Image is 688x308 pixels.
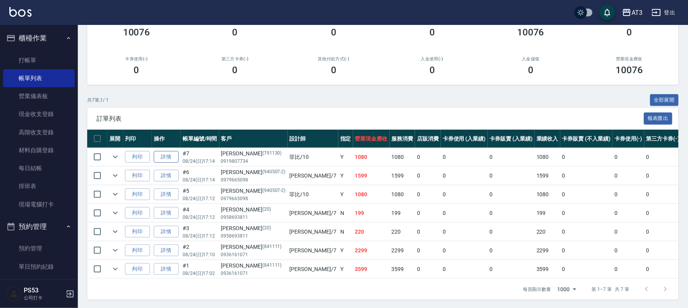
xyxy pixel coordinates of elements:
[338,130,353,148] th: 指定
[154,170,179,182] a: 詳情
[195,56,275,62] h2: 第三方卡券(-)
[3,87,75,105] a: 營業儀表板
[488,167,535,185] td: 0
[9,7,32,17] img: Logo
[181,148,219,166] td: #7
[612,185,644,204] td: 0
[3,195,75,213] a: 現場電腦打卡
[644,113,673,125] button: 報表匯出
[353,223,390,241] td: 220
[528,65,533,76] h3: 0
[262,150,282,158] p: (791130)
[152,130,181,148] th: 操作
[125,263,150,275] button: 列印
[3,105,75,123] a: 現金收支登錄
[644,114,673,122] a: 報表匯出
[221,187,286,195] div: [PERSON_NAME]
[221,150,286,158] div: [PERSON_NAME]
[181,260,219,278] td: #1
[390,185,415,204] td: 1080
[650,94,679,106] button: 全部展開
[232,27,238,38] h3: 0
[415,130,441,148] th: 店販消費
[97,115,644,123] span: 訂單列表
[338,260,353,278] td: Y
[109,207,121,219] button: expand row
[181,185,219,204] td: #5
[154,151,179,163] a: 詳情
[262,224,271,232] p: (20)
[415,241,441,260] td: 0
[183,232,217,239] p: 08/24 (日) 17:12
[181,130,219,148] th: 帳單編號/時間
[125,188,150,201] button: 列印
[390,204,415,222] td: 199
[441,130,488,148] th: 卡券使用 (入業績)
[221,168,286,176] div: [PERSON_NAME]
[441,204,488,222] td: 0
[183,251,217,258] p: 08/24 (日) 17:10
[288,241,338,260] td: [PERSON_NAME] /7
[644,204,682,222] td: 0
[183,270,217,277] p: 08/24 (日) 17:02
[353,130,390,148] th: 營業現金應收
[488,241,535,260] td: 0
[390,241,415,260] td: 2299
[338,223,353,241] td: N
[125,170,150,182] button: 列印
[612,167,644,185] td: 0
[488,260,535,278] td: 0
[429,65,435,76] h3: 0
[338,185,353,204] td: Y
[221,251,286,258] p: 0936161071
[109,188,121,200] button: expand row
[3,239,75,257] a: 預約管理
[221,224,286,232] div: [PERSON_NAME]
[262,262,282,270] p: (841111)
[353,204,390,222] td: 199
[288,260,338,278] td: [PERSON_NAME] /7
[560,130,612,148] th: 卡券販賣 (不入業績)
[415,204,441,222] td: 0
[288,148,338,166] td: 菲比 /10
[107,130,123,148] th: 展開
[232,65,238,76] h3: 0
[560,204,612,222] td: 0
[390,148,415,166] td: 1080
[535,223,560,241] td: 220
[154,207,179,219] a: 詳情
[262,206,271,214] p: (20)
[294,56,373,62] h2: 其他付款方式(-)
[221,243,286,251] div: [PERSON_NAME]
[535,241,560,260] td: 2299
[154,263,179,275] a: 詳情
[488,204,535,222] td: 0
[612,130,644,148] th: 卡券使用(-)
[415,148,441,166] td: 0
[3,123,75,141] a: 高階收支登錄
[109,245,121,256] button: expand row
[353,241,390,260] td: 2299
[154,188,179,201] a: 詳情
[429,27,435,38] h3: 0
[535,204,560,222] td: 199
[353,148,390,166] td: 1080
[3,28,75,48] button: 櫃檯作業
[619,5,646,21] button: AT3
[109,170,121,181] button: expand row
[3,177,75,195] a: 排班表
[109,151,121,163] button: expand row
[612,148,644,166] td: 0
[3,51,75,69] a: 打帳單
[125,151,150,163] button: 列印
[24,287,63,294] h5: PS53
[109,226,121,238] button: expand row
[219,130,288,148] th: 客戶
[221,158,286,165] p: 0919807734
[338,204,353,222] td: N
[338,241,353,260] td: Y
[632,8,642,18] div: AT3
[517,27,544,38] h3: 10076
[441,185,488,204] td: 0
[288,223,338,241] td: [PERSON_NAME] /7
